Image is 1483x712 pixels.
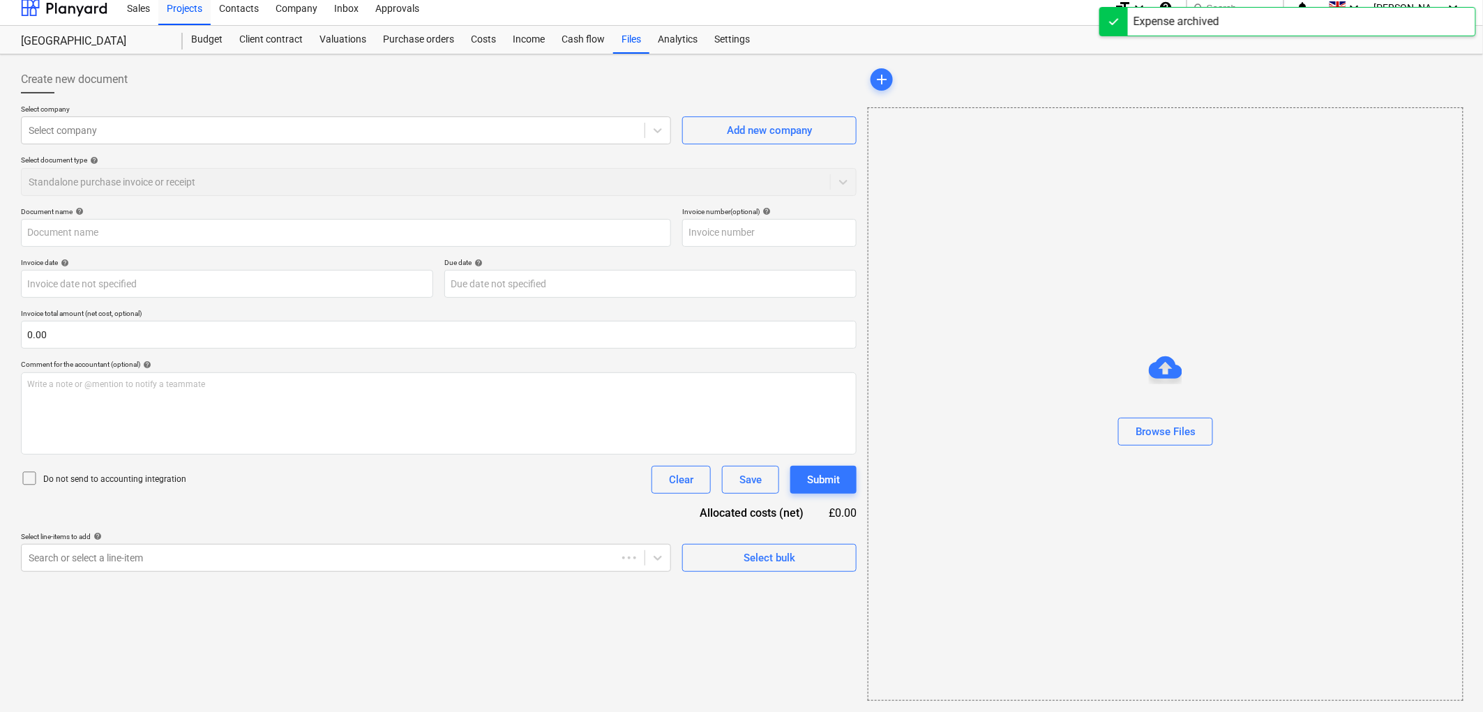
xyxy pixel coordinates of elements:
button: Select bulk [682,544,857,572]
div: Document name [21,207,671,216]
div: Due date [444,258,857,267]
a: Income [504,26,553,54]
div: Invoice date [21,258,433,267]
a: Cash flow [553,26,613,54]
p: Invoice total amount (net cost, optional) [21,309,857,321]
button: Submit [790,466,857,494]
div: Invoice number (optional) [682,207,857,216]
div: Allocated costs (net) [675,505,826,521]
div: Select document type [21,156,857,165]
span: help [58,259,69,267]
div: Clear [669,471,693,489]
p: Select company [21,105,671,116]
button: Add new company [682,116,857,144]
span: add [873,71,890,88]
span: Create new document [21,71,128,88]
span: help [760,207,771,215]
span: help [73,207,84,215]
div: £0.00 [827,505,857,521]
div: Select line-items to add [21,532,671,541]
p: Do not send to accounting integration [43,474,186,485]
div: [GEOGRAPHIC_DATA] [21,34,166,49]
span: help [91,532,102,540]
a: Budget [183,26,231,54]
div: Comment for the accountant (optional) [21,360,857,369]
div: Browse Files [868,107,1463,701]
div: Add new company [727,121,812,139]
input: Due date not specified [444,270,857,298]
button: Clear [652,466,711,494]
div: Save [739,471,762,489]
input: Invoice number [682,219,857,247]
a: Files [613,26,649,54]
div: Expense archived [1134,13,1219,30]
a: Costs [462,26,504,54]
input: Invoice date not specified [21,270,433,298]
a: Valuations [311,26,375,54]
a: Purchase orders [375,26,462,54]
iframe: Chat Widget [1413,645,1483,712]
input: Document name [21,219,671,247]
a: Client contract [231,26,311,54]
div: Submit [807,471,840,489]
button: Save [722,466,779,494]
span: help [87,156,98,165]
a: Settings [706,26,758,54]
span: help [140,361,151,369]
a: Analytics [649,26,706,54]
div: Browse Files [1136,423,1196,441]
span: help [472,259,483,267]
input: Invoice total amount (net cost, optional) [21,321,857,349]
div: Select bulk [744,549,795,567]
button: Browse Files [1118,418,1213,446]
